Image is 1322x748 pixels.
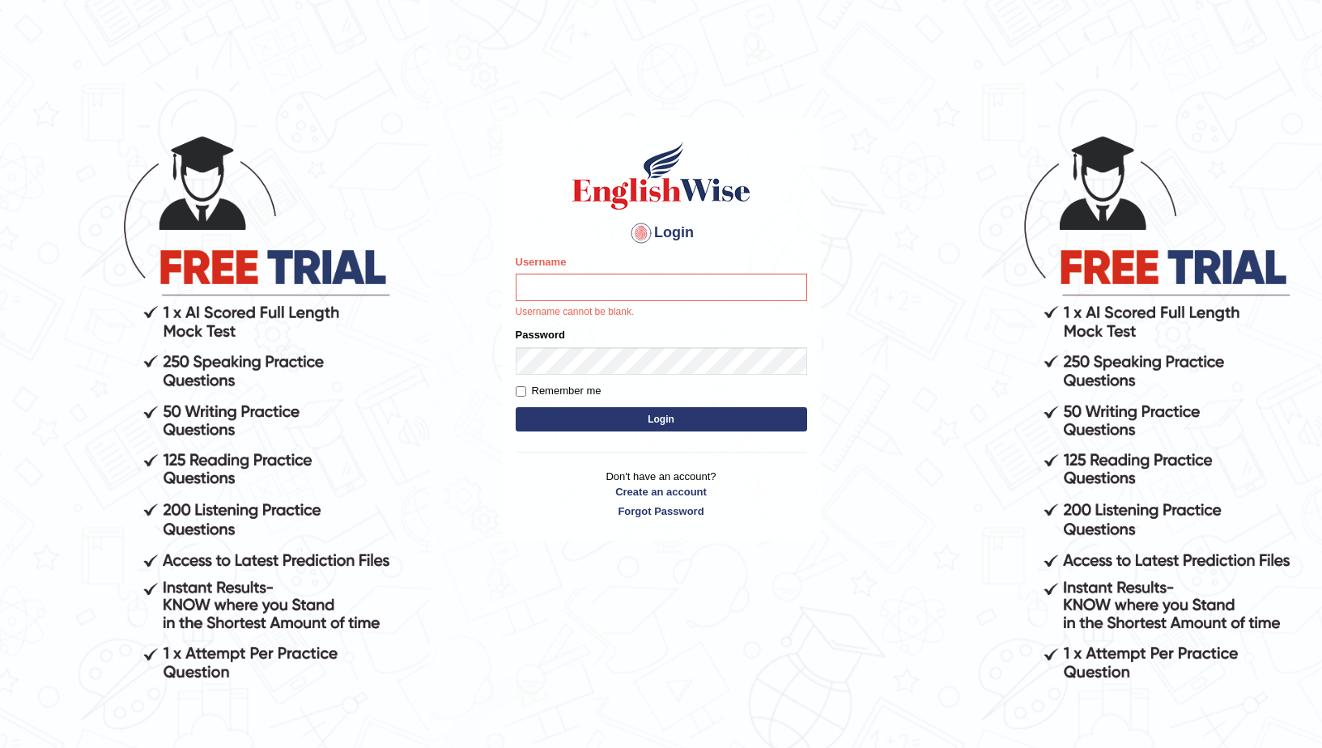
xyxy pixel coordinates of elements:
[516,383,601,399] label: Remember me
[516,407,807,431] button: Login
[516,305,807,320] p: Username cannot be blank.
[516,327,565,342] label: Password
[516,504,807,519] a: Forgot Password
[516,484,807,499] a: Create an account
[516,220,807,246] h4: Login
[516,254,567,270] label: Username
[569,139,754,212] img: Logo of English Wise sign in for intelligent practice with AI
[516,469,807,519] p: Don't have an account?
[516,386,526,397] input: Remember me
